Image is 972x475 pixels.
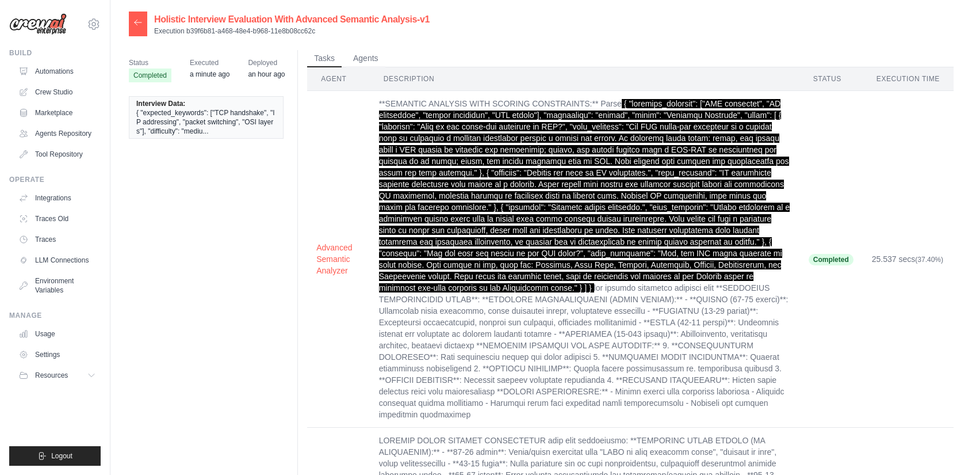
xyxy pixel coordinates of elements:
a: Integrations [14,189,101,207]
a: Agents Repository [14,124,101,143]
span: Interview Data: [136,99,185,108]
a: Traces [14,230,101,249]
a: Marketplace [14,104,101,122]
button: Tasks [307,50,342,67]
td: **SEMANTIC ANALYSIS WITH SCORING CONSTRAINTS:** Parse lor ipsumdo sitametco adipisci elit **SEDDO... [370,91,799,428]
time: September 21, 2025 at 20:10 IST [190,70,229,78]
span: { "loremips_dolorsit": ["AME consectet", "AD elitseddoe", "tempor incididun", "UTL etdolo"], "mag... [379,99,790,292]
span: Logout [51,451,72,461]
span: Completed [129,69,171,82]
a: Environment Variables [14,272,101,299]
h2: Holistic Interview Evaluation With Advanced Semantic Analysis-v1 [154,13,430,26]
div: Build [9,48,101,58]
a: Tool Repository [14,145,101,164]
th: Status [799,67,863,91]
a: Crew Studio [14,83,101,101]
a: Usage [14,325,101,343]
td: 25.537 secs [863,91,954,428]
span: Completed [809,254,854,265]
span: Deployed [248,57,285,69]
button: Resources [14,366,101,385]
time: September 21, 2025 at 19:00 IST [248,70,285,78]
span: Status [129,57,171,69]
img: Logo [9,13,67,35]
a: Traces Old [14,210,101,228]
a: Settings [14,345,101,364]
button: Agents [346,50,385,67]
a: Automations [14,62,101,81]
span: { "expected_keywords": ["TCP handshake", "IP addressing", "packet switching", "OSI layers"], "dif... [136,108,276,136]
span: (37.40%) [915,256,943,264]
div: Manage [9,311,101,320]
th: Description [370,67,799,91]
span: Executed [190,57,229,69]
th: Execution Time [863,67,954,91]
button: Advanced Semantic Analyzer [316,242,360,276]
div: Operate [9,175,101,184]
button: Logout [9,446,101,466]
span: Resources [35,371,68,380]
a: LLM Connections [14,251,101,269]
th: Agent [307,67,369,91]
p: Execution b39f6b81-a468-48e4-b968-11e8b08cc62c [154,26,430,36]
